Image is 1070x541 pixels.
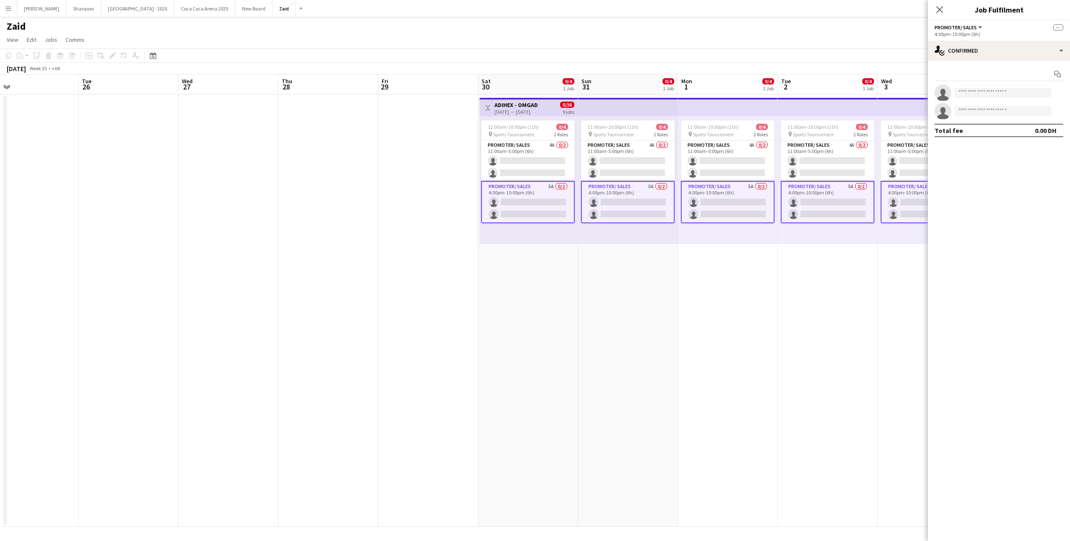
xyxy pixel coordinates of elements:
[28,65,48,71] span: Week 35
[681,120,774,223] app-job-card: 11:00am-10:00pm (11h)0/4 Sports Tournament2 RolesPromoter/ Sales4A0/211:00am-5:00pm (6h) Promoter...
[481,181,575,223] app-card-role: Promoter/ Sales5A0/24:00pm-10:00pm (6h)
[662,78,674,84] span: 0/4
[563,108,574,115] div: 9 jobs
[780,82,791,92] span: 2
[688,124,739,130] span: 11:00am-10:00pm (11h)
[380,82,388,92] span: 29
[488,124,539,130] span: 11:00am-10:00pm (11h)
[654,131,668,138] span: 2 Roles
[935,126,963,135] div: Total fee
[1035,126,1057,135] div: 0.00 DH
[881,140,974,181] app-card-role: Promoter/ Sales4A0/211:00am-5:00pm (6h)
[181,82,193,92] span: 27
[494,101,538,109] h3: ADIHEX - OMGAD
[382,77,388,85] span: Fri
[481,77,491,85] span: Sat
[282,77,292,85] span: Thu
[81,82,92,92] span: 26
[235,0,273,17] button: New Board
[781,181,874,223] app-card-role: Promoter/ Sales5A0/24:00pm-10:00pm (6h)
[556,124,568,130] span: 0/4
[762,78,774,84] span: 0/4
[7,64,26,73] div: [DATE]
[66,36,84,43] span: Comms
[41,34,61,45] a: Jobs
[7,20,26,33] h1: Zaid
[581,140,675,181] app-card-role: Promoter/ Sales4A0/211:00am-5:00pm (6h)
[928,4,1070,15] h3: Job Fulfilment
[887,124,938,130] span: 11:00am-10:00pm (11h)
[881,120,974,223] app-job-card: 11:00am-10:00pm (11h)0/4 Sports Tournament2 RolesPromoter/ Sales4A0/211:00am-5:00pm (6h) Promoter...
[681,77,692,85] span: Mon
[273,0,296,17] button: Zaid
[680,82,692,92] span: 1
[62,34,88,45] a: Comms
[881,181,974,223] app-card-role: Promoter/ Sales5A0/24:00pm-10:00pm (6h)
[101,0,174,17] button: [GEOGRAPHIC_DATA] - 2025
[481,140,575,181] app-card-role: Promoter/ Sales4A0/211:00am-5:00pm (6h)
[862,78,874,84] span: 0/4
[853,131,868,138] span: 2 Roles
[580,82,591,92] span: 31
[793,131,834,138] span: Sports Tournament
[935,24,977,31] span: Promoter/ Sales
[23,34,40,45] a: Edit
[781,120,874,223] app-job-card: 11:00am-10:00pm (11h)0/4 Sports Tournament2 RolesPromoter/ Sales4A0/211:00am-5:00pm (6h) Promoter...
[756,124,768,130] span: 0/4
[681,181,774,223] app-card-role: Promoter/ Sales5A0/24:00pm-10:00pm (6h)
[588,124,639,130] span: 11:00am-10:00pm (11h)
[563,78,574,84] span: 0/4
[82,77,92,85] span: Tue
[17,0,66,17] button: [PERSON_NAME]
[880,82,892,92] span: 3
[681,140,774,181] app-card-role: Promoter/ Sales4A0/211:00am-5:00pm (6h)
[494,109,538,115] div: [DATE] → [DATE]
[480,82,491,92] span: 30
[280,82,292,92] span: 28
[45,36,57,43] span: Jobs
[174,0,235,17] button: Coca Coca Arena 2025
[581,120,675,223] app-job-card: 11:00am-10:00pm (11h)0/4 Sports Tournament2 RolesPromoter/ Sales4A0/211:00am-5:00pm (6h) Promoter...
[3,34,22,45] a: View
[656,124,668,130] span: 0/4
[856,124,868,130] span: 0/4
[781,140,874,181] app-card-role: Promoter/ Sales4A0/211:00am-5:00pm (6h)
[781,77,791,85] span: Tue
[581,181,675,223] app-card-role: Promoter/ Sales5A0/24:00pm-10:00pm (6h)
[663,85,674,92] div: 1 Job
[787,124,838,130] span: 11:00am-10:00pm (11h)
[754,131,768,138] span: 2 Roles
[935,24,983,31] button: Promoter/ Sales
[182,77,193,85] span: Wed
[27,36,36,43] span: Edit
[581,77,591,85] span: Sun
[7,36,18,43] span: View
[554,131,568,138] span: 2 Roles
[560,102,574,108] span: 0/36
[893,131,934,138] span: Sports Tournament
[863,85,874,92] div: 1 Job
[493,131,534,138] span: Sports Tournament
[935,31,1063,37] div: 4:00pm-10:00pm (6h)
[52,65,60,71] div: +04
[881,77,892,85] span: Wed
[481,120,575,223] app-job-card: 11:00am-10:00pm (11h)0/4 Sports Tournament2 RolesPromoter/ Sales4A0/211:00am-5:00pm (6h) Promoter...
[66,0,101,17] button: Sharqawi
[928,41,1070,61] div: Confirmed
[563,85,574,92] div: 1 Job
[763,85,774,92] div: 1 Job
[1053,24,1063,31] span: --
[693,131,734,138] span: Sports Tournament
[593,131,634,138] span: Sports Tournament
